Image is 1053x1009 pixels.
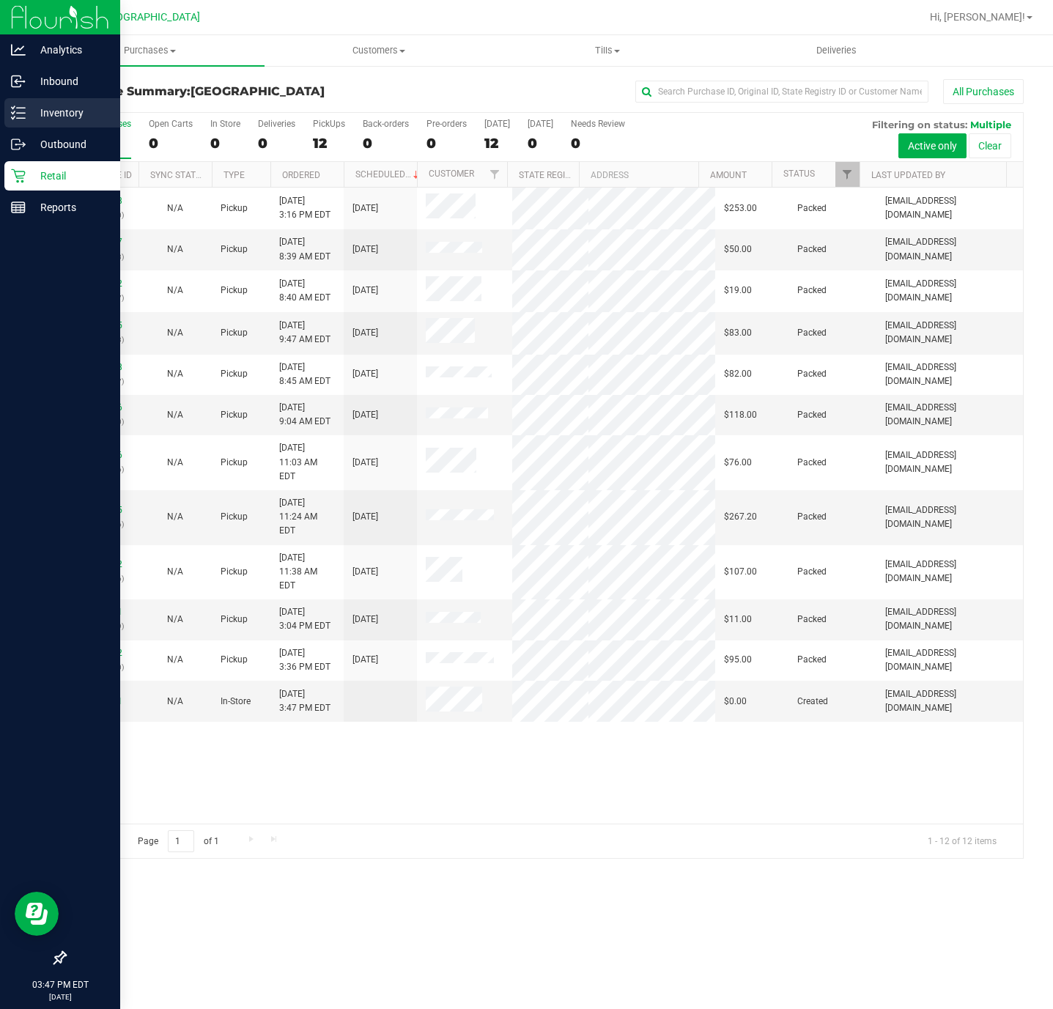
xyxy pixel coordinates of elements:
[723,35,952,66] a: Deliveries
[11,169,26,183] inline-svg: Retail
[426,135,467,152] div: 0
[426,119,467,129] div: Pre-orders
[150,170,207,180] a: Sync Status
[724,510,757,524] span: $267.20
[167,565,183,579] button: N/A
[898,133,967,158] button: Active only
[26,41,114,59] p: Analytics
[167,695,183,709] button: N/A
[223,170,245,180] a: Type
[221,202,248,215] span: Pickup
[258,119,295,129] div: Deliveries
[352,653,378,667] span: [DATE]
[279,194,330,222] span: [DATE] 3:16 PM EDT
[26,104,114,122] p: Inventory
[482,162,506,187] a: Filter
[352,202,378,215] span: [DATE]
[635,81,928,103] input: Search Purchase ID, Original ID, State Registry ID or Customer Name...
[571,135,625,152] div: 0
[167,456,183,470] button: N/A
[11,200,26,215] inline-svg: Reports
[724,456,752,470] span: $76.00
[528,135,553,152] div: 0
[885,448,1014,476] span: [EMAIL_ADDRESS][DOMAIN_NAME]
[484,119,510,129] div: [DATE]
[11,137,26,152] inline-svg: Outbound
[149,119,193,129] div: Open Carts
[279,319,330,347] span: [DATE] 9:47 AM EDT
[100,11,200,23] span: [GEOGRAPHIC_DATA]
[7,991,114,1002] p: [DATE]
[313,119,345,129] div: PickUps
[885,687,1014,715] span: [EMAIL_ADDRESS][DOMAIN_NAME]
[279,401,330,429] span: [DATE] 9:04 AM EDT
[528,119,553,129] div: [DATE]
[797,456,827,470] span: Packed
[210,135,240,152] div: 0
[724,408,757,422] span: $118.00
[26,73,114,90] p: Inbound
[970,119,1011,130] span: Multiple
[493,35,723,66] a: Tills
[168,830,194,853] input: 1
[797,243,827,256] span: Packed
[221,326,248,340] span: Pickup
[167,367,183,381] button: N/A
[35,44,265,57] span: Purchases
[26,167,114,185] p: Retail
[11,42,26,57] inline-svg: Analytics
[279,646,330,674] span: [DATE] 3:36 PM EDT
[871,170,945,180] a: Last Updated By
[484,135,510,152] div: 12
[221,613,248,627] span: Pickup
[885,194,1014,222] span: [EMAIL_ADDRESS][DOMAIN_NAME]
[724,565,757,579] span: $107.00
[64,85,384,98] h3: Purchase Summary:
[167,408,183,422] button: N/A
[797,326,827,340] span: Packed
[352,408,378,422] span: [DATE]
[710,170,747,180] a: Amount
[221,408,248,422] span: Pickup
[221,695,251,709] span: In-Store
[221,284,248,297] span: Pickup
[167,243,183,256] button: N/A
[797,367,827,381] span: Packed
[167,613,183,627] button: N/A
[265,44,493,57] span: Customers
[282,170,320,180] a: Ordered
[724,326,752,340] span: $83.00
[797,613,827,627] span: Packed
[885,605,1014,633] span: [EMAIL_ADDRESS][DOMAIN_NAME]
[167,326,183,340] button: N/A
[279,605,330,633] span: [DATE] 3:04 PM EDT
[352,613,378,627] span: [DATE]
[885,235,1014,263] span: [EMAIL_ADDRESS][DOMAIN_NAME]
[167,369,183,379] span: Not Applicable
[167,511,183,522] span: Not Applicable
[279,361,330,388] span: [DATE] 8:45 AM EDT
[26,199,114,216] p: Reports
[221,456,248,470] span: Pickup
[221,565,248,579] span: Pickup
[352,456,378,470] span: [DATE]
[352,565,378,579] span: [DATE]
[210,119,240,129] div: In Store
[885,503,1014,531] span: [EMAIL_ADDRESS][DOMAIN_NAME]
[724,613,752,627] span: $11.00
[167,457,183,467] span: Not Applicable
[724,243,752,256] span: $50.00
[355,169,422,180] a: Scheduled
[797,565,827,579] span: Packed
[279,687,330,715] span: [DATE] 3:47 PM EDT
[15,892,59,936] iframe: Resource center
[11,74,26,89] inline-svg: Inbound
[258,135,295,152] div: 0
[885,558,1014,585] span: [EMAIL_ADDRESS][DOMAIN_NAME]
[885,277,1014,305] span: [EMAIL_ADDRESS][DOMAIN_NAME]
[872,119,967,130] span: Filtering on status:
[125,830,231,853] span: Page of 1
[167,203,183,213] span: Not Applicable
[167,510,183,524] button: N/A
[519,170,596,180] a: State Registry ID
